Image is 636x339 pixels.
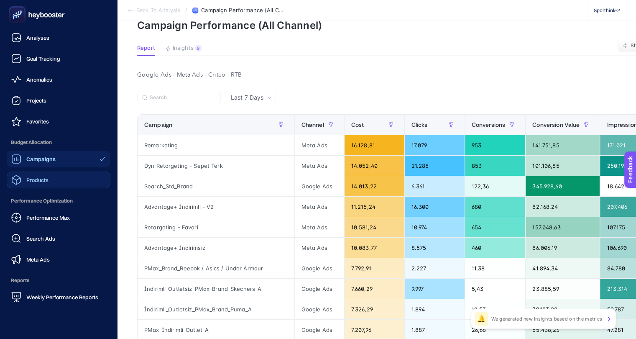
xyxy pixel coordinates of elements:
[345,217,404,237] div: 10.581,24
[138,258,294,278] div: PMax_Brand_Reebok / Asics / Under Armour
[26,177,49,183] span: Products
[26,214,70,221] span: Performance Max
[411,121,428,128] span: Clicks
[465,135,526,155] div: 953
[405,176,465,196] div: 6.361
[526,217,600,237] div: 157.048,63
[295,299,344,319] div: Google Ads
[405,299,465,319] div: 1.894
[405,156,465,176] div: 21.285
[7,209,110,226] a: Performance Max
[26,76,52,83] span: Anomalies
[526,279,600,299] div: 23.885,59
[144,121,172,128] span: Campaign
[7,29,110,46] a: Analyses
[137,45,155,51] span: Report
[526,197,600,217] div: 82.168,24
[345,176,404,196] div: 14.013,22
[231,93,263,102] span: Last 7 Days
[295,258,344,278] div: Google Ads
[295,176,344,196] div: Google Ads
[7,71,110,88] a: Anomalies
[295,156,344,176] div: Meta Ads
[195,45,202,51] div: 9
[7,134,110,151] span: Budget Allocation
[295,217,344,237] div: Meta Ads
[26,34,49,41] span: Analyses
[7,113,110,130] a: Favorites
[7,272,110,289] span: Reports
[295,197,344,217] div: Meta Ads
[465,279,526,299] div: 5,43
[345,238,404,258] div: 10.083,77
[26,55,60,62] span: Goal Tracking
[138,176,294,196] div: Search_Std_Brand
[138,135,294,155] div: Remarketing
[465,156,526,176] div: 853
[295,135,344,155] div: Meta Ads
[345,279,404,299] div: 7.660,29
[472,121,506,128] span: Conversions
[7,193,110,209] span: Performance Optimization
[526,258,600,278] div: 41.894,34
[526,135,600,155] div: 141.751,85
[405,197,465,217] div: 16.300
[26,294,98,300] span: Weekly Performance Reports
[185,7,187,13] span: /
[345,135,404,155] div: 16.128,81
[173,45,194,51] span: Insights
[138,217,294,237] div: Retargeting - Favori
[7,172,110,188] a: Products
[526,176,600,196] div: 345.928,60
[7,289,110,306] a: Weekly Performance Reports
[345,156,404,176] div: 14.052,40
[7,92,110,109] a: Projects
[26,235,55,242] span: Search Ads
[532,121,580,128] span: Conversion Value
[26,118,49,125] span: Favorites
[7,151,110,167] a: Campaigns
[465,258,526,278] div: 11,38
[138,299,294,319] div: İndirimli_Outletsiz_PMax_Brand_Puma_A
[465,217,526,237] div: 654
[465,176,526,196] div: 122,36
[351,121,364,128] span: Cost
[301,121,324,128] span: Channel
[138,279,294,299] div: İndirimli_Outletsiz_PMax_Brand_Skechers_A
[345,258,404,278] div: 7.792,91
[7,50,110,67] a: Goal Tracking
[405,135,465,155] div: 17.079
[345,197,404,217] div: 11.215,24
[405,238,465,258] div: 8.575
[526,238,600,258] div: 86.006,19
[7,230,110,247] a: Search Ads
[138,156,294,176] div: Dyn Retargeting - Sepet Terk
[7,251,110,268] a: Meta Ads
[405,279,465,299] div: 9.997
[295,238,344,258] div: Meta Ads
[150,95,216,101] input: Search
[201,7,285,14] span: Campaign Performance (All Channel)
[491,316,602,322] p: We generated new insights based on the metrics
[465,238,526,258] div: 460
[136,7,180,14] span: Back To Analysis
[465,197,526,217] div: 680
[475,312,488,326] div: 🔔
[405,258,465,278] div: 2.227
[465,299,526,319] div: 10,57
[26,156,56,162] span: Campaigns
[138,238,294,258] div: Advantage+ İndirimsiz
[26,97,46,104] span: Projects
[526,156,600,176] div: 101.106,85
[405,217,465,237] div: 10.974
[526,299,600,319] div: 39.183,22
[26,256,50,263] span: Meta Ads
[295,279,344,299] div: Google Ads
[345,299,404,319] div: 7.326,29
[138,197,294,217] div: Advantage+ İndirimli - V2
[5,3,32,9] span: Feedback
